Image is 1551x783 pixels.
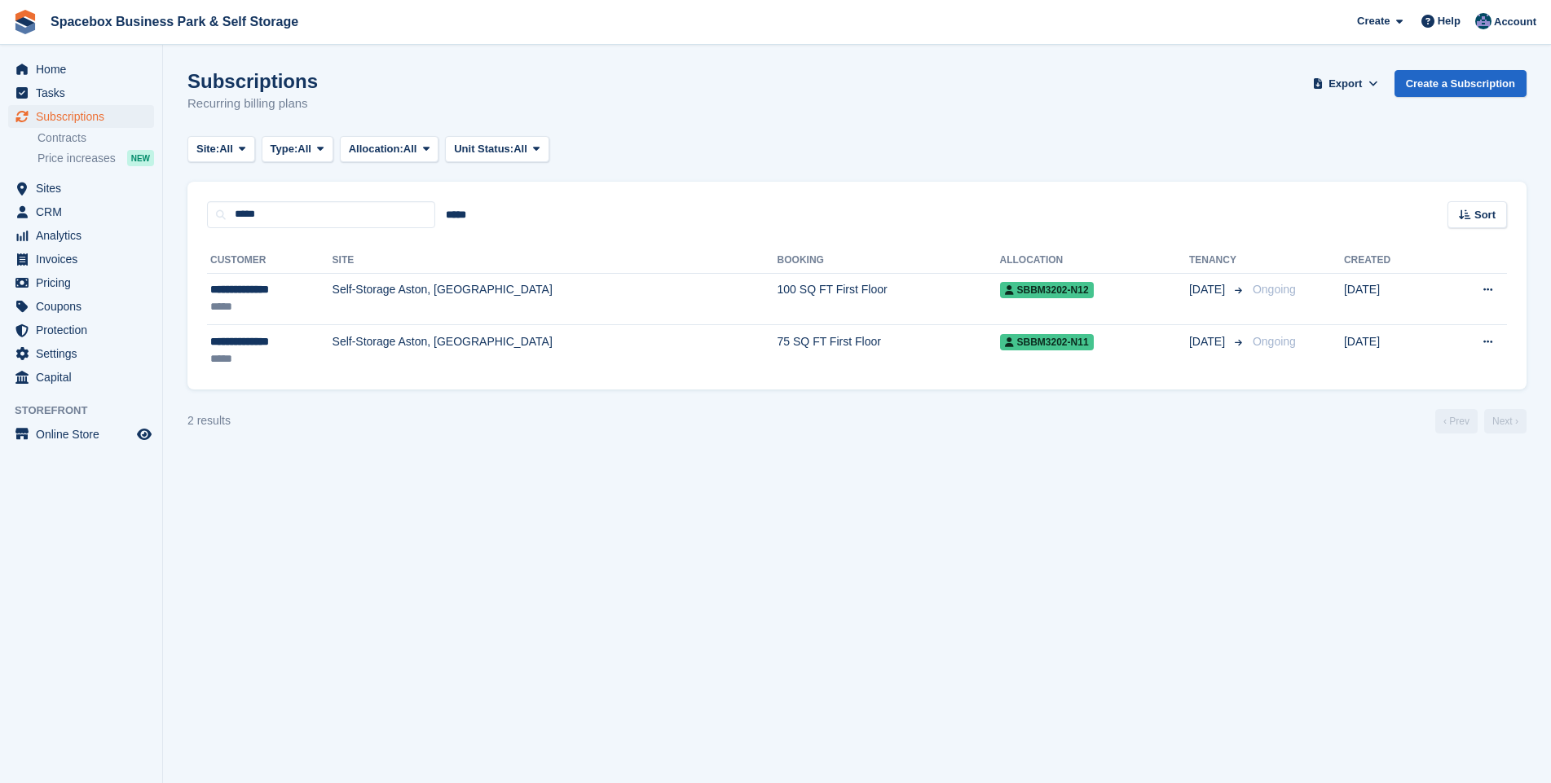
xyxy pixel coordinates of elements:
[37,130,154,146] a: Contracts
[187,95,318,113] p: Recurring billing plans
[36,319,134,341] span: Protection
[1189,333,1228,350] span: [DATE]
[8,342,154,365] a: menu
[1189,248,1246,274] th: Tenancy
[333,248,778,274] th: Site
[1000,282,1094,298] span: SBBM3202-N12
[1253,283,1296,296] span: Ongoing
[8,366,154,389] a: menu
[37,149,154,167] a: Price increases NEW
[187,70,318,92] h1: Subscriptions
[37,151,116,166] span: Price increases
[127,150,154,166] div: NEW
[134,424,154,444] a: Preview store
[196,141,219,157] span: Site:
[340,136,439,163] button: Allocation: All
[1000,248,1189,274] th: Allocation
[1189,281,1228,298] span: [DATE]
[1357,13,1390,29] span: Create
[44,8,305,35] a: Spacebox Business Park & Self Storage
[778,325,1000,376] td: 75 SQ FT First Floor
[187,136,255,163] button: Site: All
[8,295,154,318] a: menu
[1328,76,1362,92] span: Export
[36,271,134,294] span: Pricing
[271,141,298,157] span: Type:
[36,105,134,128] span: Subscriptions
[1484,409,1527,433] a: Next
[36,81,134,104] span: Tasks
[1435,409,1478,433] a: Previous
[36,423,134,446] span: Online Store
[1432,409,1530,433] nav: Page
[36,177,134,200] span: Sites
[36,224,134,247] span: Analytics
[8,105,154,128] a: menu
[513,141,527,157] span: All
[403,141,417,157] span: All
[36,248,134,271] span: Invoices
[36,342,134,365] span: Settings
[778,273,1000,325] td: 100 SQ FT First Floor
[13,10,37,34] img: stora-icon-8386f47178a22dfd0bd8f6a31ec36ba5ce8667c1dd55bd0f319d3a0aa187defe.svg
[333,325,778,376] td: Self-Storage Aston, [GEOGRAPHIC_DATA]
[8,271,154,294] a: menu
[8,58,154,81] a: menu
[1253,335,1296,348] span: Ongoing
[454,141,513,157] span: Unit Status:
[36,366,134,389] span: Capital
[333,273,778,325] td: Self-Storage Aston, [GEOGRAPHIC_DATA]
[1438,13,1461,29] span: Help
[262,136,333,163] button: Type: All
[8,319,154,341] a: menu
[1344,273,1438,325] td: [DATE]
[8,224,154,247] a: menu
[297,141,311,157] span: All
[1395,70,1527,97] a: Create a Subscription
[187,412,231,429] div: 2 results
[1494,14,1536,30] span: Account
[1474,207,1496,223] span: Sort
[778,248,1000,274] th: Booking
[8,423,154,446] a: menu
[445,136,549,163] button: Unit Status: All
[36,58,134,81] span: Home
[1475,13,1492,29] img: Daud
[36,200,134,223] span: CRM
[1000,334,1094,350] span: SBBM3202-N11
[349,141,403,157] span: Allocation:
[36,295,134,318] span: Coupons
[15,402,162,419] span: Storefront
[207,248,333,274] th: Customer
[219,141,233,157] span: All
[8,200,154,223] a: menu
[8,177,154,200] a: menu
[8,248,154,271] a: menu
[1344,248,1438,274] th: Created
[1310,70,1381,97] button: Export
[8,81,154,104] a: menu
[1344,325,1438,376] td: [DATE]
